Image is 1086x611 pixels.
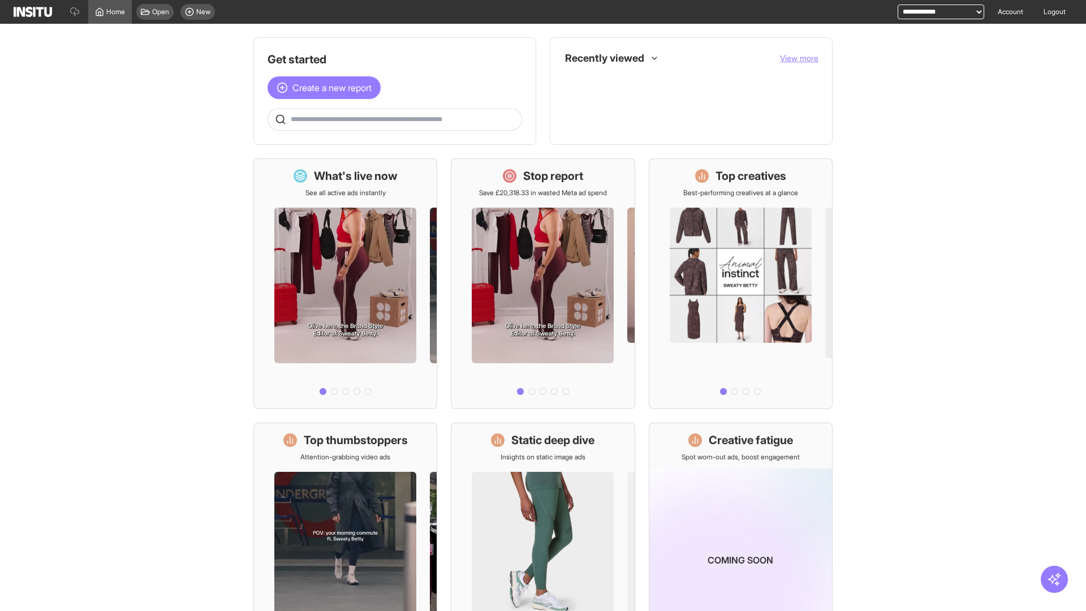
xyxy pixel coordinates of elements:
[292,81,372,94] span: Create a new report
[683,188,798,197] p: Best-performing creatives at a glance
[511,432,594,448] h1: Static deep dive
[479,188,607,197] p: Save £20,318.33 in wasted Meta ad spend
[253,158,437,409] a: What's live nowSee all active ads instantly
[305,188,386,197] p: See all active ads instantly
[106,7,125,16] span: Home
[649,158,833,409] a: Top creativesBest-performing creatives at a glance
[523,168,583,184] h1: Stop report
[196,7,210,16] span: New
[268,51,522,67] h1: Get started
[152,7,169,16] span: Open
[314,168,398,184] h1: What's live now
[501,453,585,462] p: Insights on static image ads
[14,7,52,17] img: Logo
[300,453,390,462] p: Attention-grabbing video ads
[451,158,635,409] a: Stop reportSave £20,318.33 in wasted Meta ad spend
[268,76,381,99] button: Create a new report
[304,432,408,448] h1: Top thumbstoppers
[780,53,818,64] button: View more
[716,168,786,184] h1: Top creatives
[780,53,818,63] span: View more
